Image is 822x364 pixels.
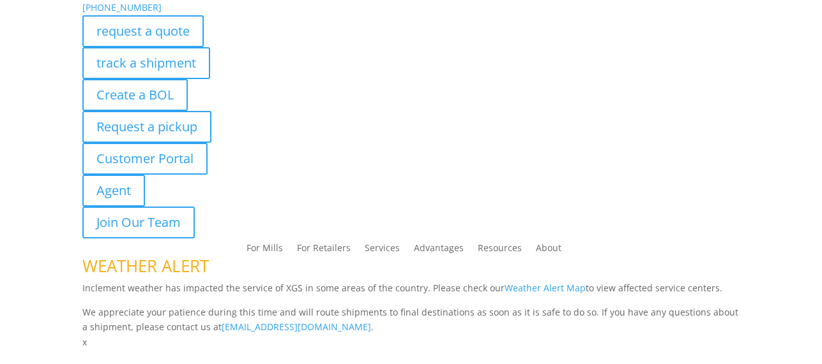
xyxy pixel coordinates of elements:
[247,244,283,258] a: For Mills
[82,207,195,238] a: Join Our Team
[82,254,209,277] span: WEATHER ALERT
[82,143,208,175] a: Customer Portal
[414,244,464,258] a: Advantages
[536,244,561,258] a: About
[478,244,522,258] a: Resources
[297,244,351,258] a: For Retailers
[82,47,210,79] a: track a shipment
[505,282,586,294] a: Weather Alert Map
[82,1,162,13] a: [PHONE_NUMBER]
[82,79,188,111] a: Create a BOL
[82,305,740,335] p: We appreciate your patience during this time and will route shipments to final destinations as so...
[222,321,371,333] a: [EMAIL_ADDRESS][DOMAIN_NAME]
[365,244,400,258] a: Services
[82,280,740,305] p: Inclement weather has impacted the service of XGS in some areas of the country. Please check our ...
[82,175,145,207] a: Agent
[82,15,204,47] a: request a quote
[82,111,211,143] a: Request a pickup
[82,335,740,350] p: x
